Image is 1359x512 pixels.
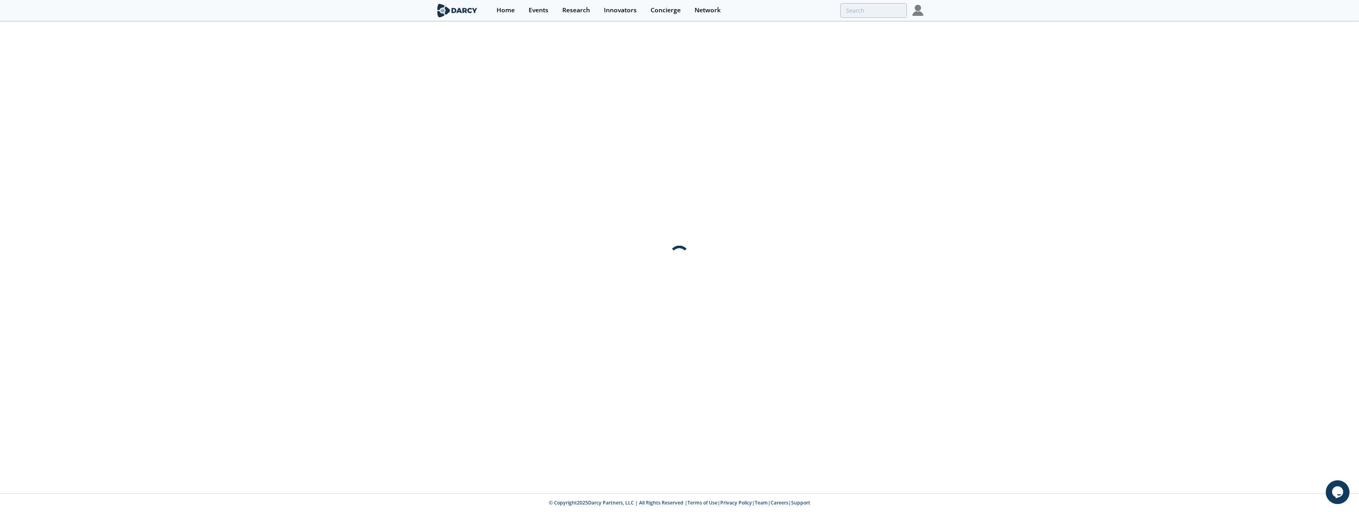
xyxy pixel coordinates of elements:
[386,499,973,506] p: © Copyright 2025 Darcy Partners, LLC | All Rights Reserved | | | | |
[436,4,479,17] img: logo-wide.svg
[912,5,923,16] img: Profile
[695,7,721,13] div: Network
[1326,480,1351,504] iframe: chat widget
[687,499,718,506] a: Terms of Use
[529,7,548,13] div: Events
[771,499,788,506] a: Careers
[755,499,768,506] a: Team
[497,7,515,13] div: Home
[791,499,810,506] a: Support
[604,7,637,13] div: Innovators
[840,3,907,18] input: Advanced Search
[651,7,681,13] div: Concierge
[562,7,590,13] div: Research
[720,499,752,506] a: Privacy Policy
